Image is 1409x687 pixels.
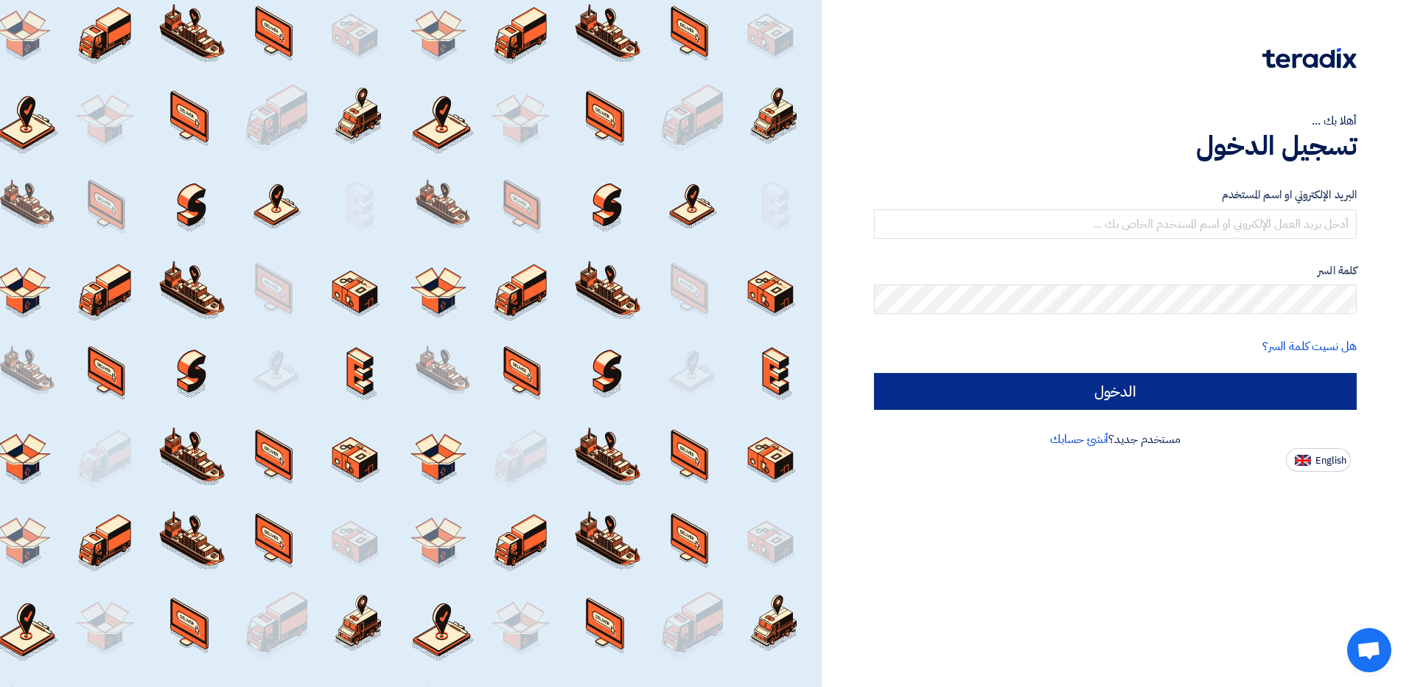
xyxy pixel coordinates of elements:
[1050,430,1108,448] a: أنشئ حسابك
[874,373,1357,410] input: الدخول
[1347,628,1391,672] div: Open chat
[1295,455,1311,466] img: en-US.png
[874,186,1357,203] label: البريد الإلكتروني او اسم المستخدم
[874,130,1357,162] h1: تسجيل الدخول
[874,209,1357,239] input: أدخل بريد العمل الإلكتروني او اسم المستخدم الخاص بك ...
[874,262,1357,279] label: كلمة السر
[1286,448,1351,472] button: English
[874,430,1357,448] div: مستخدم جديد؟
[1315,456,1346,466] span: English
[874,112,1357,130] div: أهلا بك ...
[1262,338,1357,355] a: هل نسيت كلمة السر؟
[1262,48,1357,69] img: Teradix logo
